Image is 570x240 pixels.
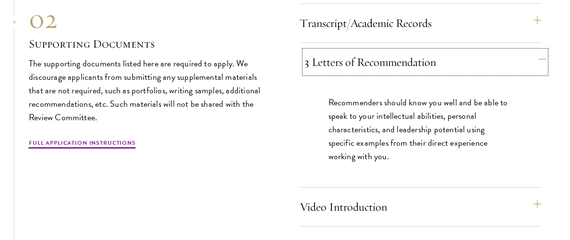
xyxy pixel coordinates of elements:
[304,51,546,74] button: 3 Letters of Recommendation
[328,96,513,163] p: Recommenders should know you well and be able to speak to your intellectual abilities, personal c...
[29,139,136,150] a: Full Application Instructions
[29,2,271,36] div: 02
[29,36,271,52] h3: Supporting Documents
[300,12,542,35] button: Transcript/Academic Records
[29,57,271,124] p: The supporting documents listed here are required to apply. We discourage applicants from submitt...
[300,195,542,218] button: Video Introduction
